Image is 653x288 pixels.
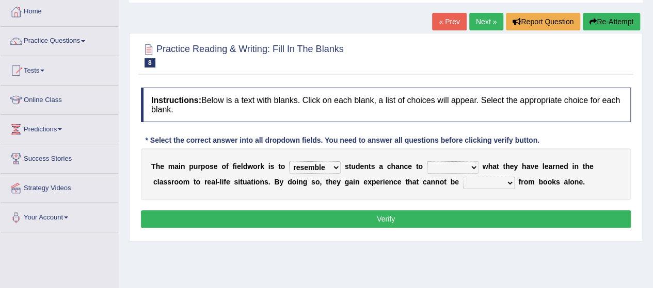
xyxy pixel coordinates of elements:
b: a [492,162,497,171]
button: Re-Attempt [583,13,640,30]
b: a [211,178,215,186]
b: o [315,178,320,186]
b: n [431,178,435,186]
b: s [264,178,268,186]
b: e [509,162,514,171]
b: y [514,162,518,171]
b: h [156,162,161,171]
b: n [575,178,579,186]
b: l [543,162,545,171]
b: i [238,178,240,186]
b: r [552,162,555,171]
b: - [217,178,220,186]
b: e [455,178,459,186]
b: i [353,178,355,186]
b: u [194,162,198,171]
b: a [160,178,164,186]
b: t [240,178,243,186]
b: T [151,162,156,171]
b: o [179,178,183,186]
b: e [214,162,218,171]
b: e [332,178,337,186]
a: Practice Questions [1,27,118,53]
b: h [505,162,510,171]
b: g [303,178,308,186]
h2: Practice Reading & Writing: Fill In The Blanks [141,42,344,67]
b: i [268,162,270,171]
b: y [337,178,341,186]
b: i [179,162,181,171]
b: a [379,162,383,171]
b: c [404,162,408,171]
b: . [268,178,270,186]
b: o [439,178,444,186]
b: f [226,162,229,171]
b: i [383,178,385,186]
b: i [296,178,298,186]
b: l [219,178,221,186]
b: r [204,178,207,186]
button: Report Question [506,13,580,30]
b: n [435,178,440,186]
b: a [174,162,179,171]
b: x [368,178,372,186]
b: t [251,178,253,186]
b: i [235,162,237,171]
b: t [405,178,408,186]
b: a [526,162,530,171]
b: s [371,162,375,171]
b: c [423,178,427,186]
b: m [183,178,189,186]
b: t [349,162,352,171]
a: Your Account [1,203,118,229]
b: d [243,162,248,171]
b: b [450,178,455,186]
b: a [247,178,251,186]
b: e [544,162,548,171]
b: l [568,178,570,186]
b: o [292,178,297,186]
b: e [590,162,594,171]
a: Strategy Videos [1,174,118,199]
b: . [583,178,585,186]
b: i [221,178,224,186]
b: e [360,162,364,171]
b: n [574,162,579,171]
a: Predictions [1,115,118,141]
b: r [171,178,174,186]
b: u [351,162,356,171]
b: d [356,162,360,171]
b: n [364,162,369,171]
b: c [393,178,397,186]
b: h [522,162,527,171]
b: s [270,162,274,171]
b: t [497,162,499,171]
b: h [391,162,395,171]
b: t [416,178,419,186]
b: p [201,162,205,171]
b: f [518,178,521,186]
b: n [400,162,404,171]
b: o [418,162,423,171]
b: e [579,178,583,186]
b: a [395,162,400,171]
a: Next » [469,13,503,30]
b: o [281,162,285,171]
b: m [168,162,174,171]
b: o [523,178,528,186]
b: e [237,162,241,171]
b: Instructions: [151,96,201,105]
b: a [426,178,431,186]
b: t [582,162,585,171]
b: c [153,178,157,186]
b: s [234,178,238,186]
b: o [196,178,200,186]
b: r [380,178,383,186]
b: o [543,178,548,186]
b: g [345,178,349,186]
b: e [534,162,538,171]
b: a [412,178,416,186]
button: Verify [141,210,631,228]
b: t [416,162,419,171]
a: Tests [1,56,118,82]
